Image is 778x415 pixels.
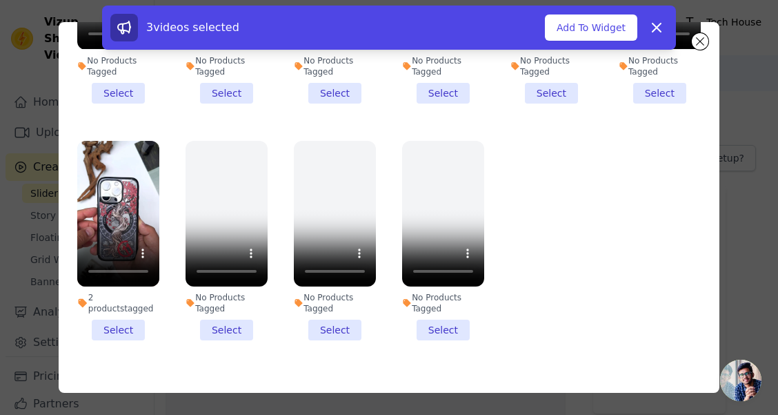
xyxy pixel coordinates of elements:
[294,55,376,77] div: No Products Tagged
[294,292,376,314] div: No Products Tagged
[186,292,268,314] div: No Products Tagged
[77,55,159,77] div: No Products Tagged
[545,15,637,41] button: Add To Widget
[619,55,701,77] div: No Products Tagged
[402,55,484,77] div: No Products Tagged
[720,360,761,401] div: Open chat
[510,55,592,77] div: No Products Tagged
[146,21,239,34] span: 3 videos selected
[402,292,484,314] div: No Products Tagged
[77,292,159,314] div: 2 products tagged
[186,55,268,77] div: No Products Tagged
